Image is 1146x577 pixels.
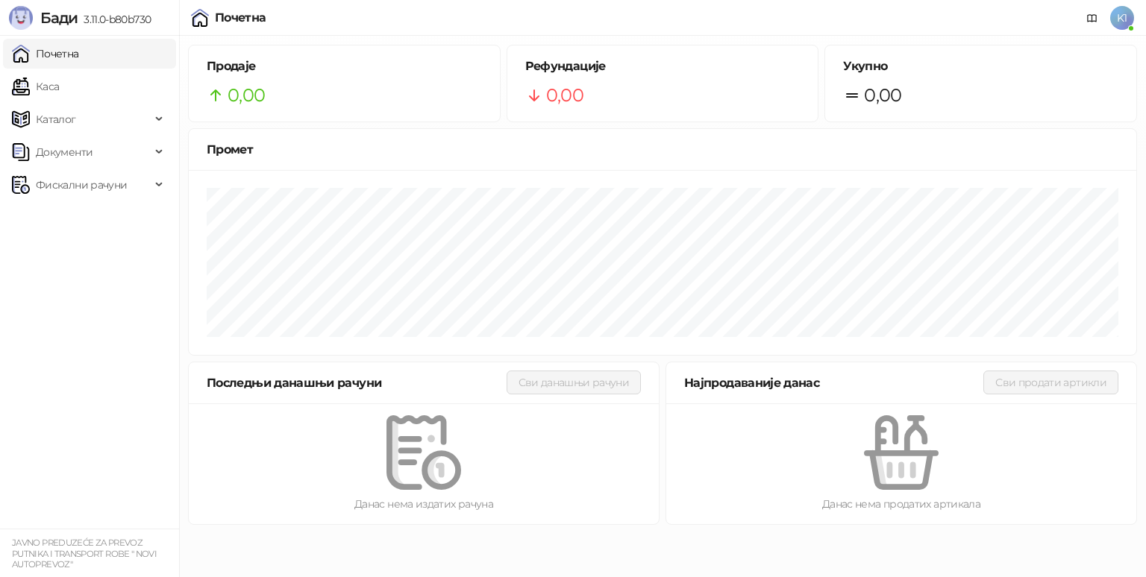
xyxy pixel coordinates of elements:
div: Почетна [215,12,266,24]
a: Документација [1080,6,1104,30]
button: Сви данашњи рачуни [507,371,641,394]
div: Последњи данашњи рачуни [207,373,507,392]
span: Бади [40,9,78,27]
a: Почетна [12,39,79,69]
span: K1 [1110,6,1134,30]
button: Сви продати артикли [983,371,1118,394]
a: Каса [12,72,59,101]
span: 0,00 [228,81,265,110]
img: Logo [9,6,33,30]
div: Данас нема издатих рачуна [213,496,635,512]
small: JAVNO PREDUZEĆE ZA PREVOZ PUTNIKA I TRANSPORT ROBE " NOVI AUTOPREVOZ" [12,537,157,570]
h5: Продаје [207,57,482,75]
h5: Рефундације [525,57,801,75]
span: Документи [36,137,93,167]
span: 0,00 [546,81,583,110]
div: Промет [207,140,1118,159]
span: Фискални рачуни [36,170,127,200]
div: Најпродаваније данас [684,373,983,392]
div: Данас нема продатих артикала [690,496,1112,512]
h5: Укупно [843,57,1118,75]
span: Каталог [36,104,76,134]
span: 0,00 [864,81,901,110]
span: 3.11.0-b80b730 [78,13,151,26]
